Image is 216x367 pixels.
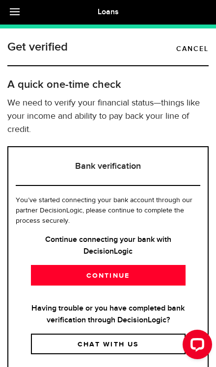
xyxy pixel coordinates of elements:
span: Loans [98,7,119,17]
p: We need to verify your financial status—things like your income and ability to pay back your line... [7,97,209,136]
strong: Having trouble or you have completed bank verification through DecisionLogic? [16,303,200,326]
h3: Bank verification [16,147,200,186]
strong: Continue connecting your bank with DecisionLogic [16,234,200,258]
iframe: LiveChat chat widget [175,326,216,367]
span: You’ve started connecting your bank account through our partner DecisionLogic, please continue to... [16,197,192,224]
h1: Get verified [7,38,68,56]
a: Continue [31,265,186,286]
h2: A quick one-time check [7,77,209,93]
a: Cancel [176,43,209,55]
a: Chat with us [31,334,186,354]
